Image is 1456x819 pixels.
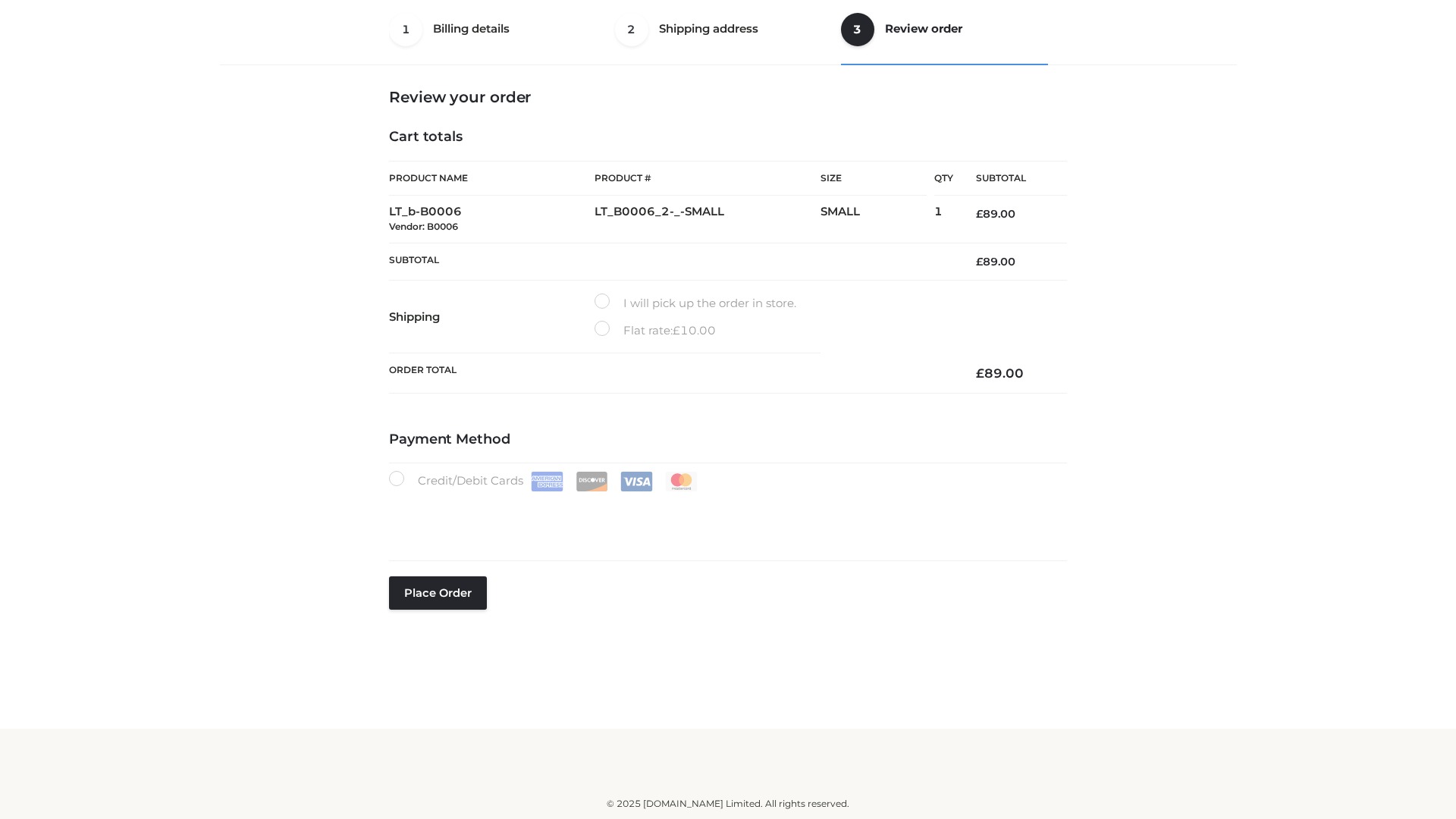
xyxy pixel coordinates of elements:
h3: Review your order [389,88,1067,106]
th: Product # [595,161,821,196]
label: Flat rate: [595,321,716,340]
bdi: 89.00 [976,366,1024,381]
h4: Payment Method [389,431,1067,448]
div: © 2025 [DOMAIN_NAME] Limited. All rights reserved. [225,796,1231,811]
label: Credit/Debit Cards [389,471,699,491]
bdi: 89.00 [976,207,1015,221]
span: £ [976,255,983,268]
th: Product Name [389,161,595,196]
td: LT_B0006_2-_-SMALL [595,196,821,243]
th: Qty [934,161,953,196]
label: I will pick up the order in store. [595,293,796,313]
th: Order Total [389,353,953,394]
span: £ [976,207,983,221]
td: LT_b-B0006 [389,196,595,243]
button: Place order [389,576,487,610]
td: 1 [934,196,953,243]
img: Discover [576,472,608,491]
bdi: 89.00 [976,255,1015,268]
iframe: Secure payment input frame [386,488,1064,544]
h4: Cart totals [389,129,1067,146]
th: Size [821,162,927,196]
td: SMALL [821,196,934,243]
span: £ [673,323,680,337]
img: Mastercard [665,472,698,491]
th: Subtotal [953,162,1067,196]
span: £ [976,366,984,381]
img: Visa [620,472,653,491]
th: Subtotal [389,243,953,280]
img: Amex [531,472,563,491]
small: Vendor: B0006 [389,221,458,232]
bdi: 10.00 [673,323,716,337]
th: Shipping [389,281,595,353]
